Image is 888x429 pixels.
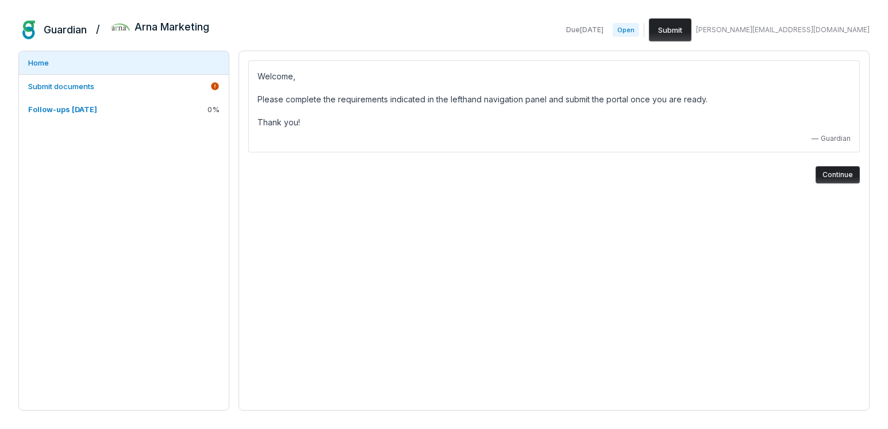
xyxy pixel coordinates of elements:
[821,134,851,143] span: Guardian
[613,23,639,37] span: Open
[44,22,87,37] h2: Guardian
[257,116,851,129] p: Thank you!
[257,93,851,106] p: Please complete the requirements indicated in the lefthand navigation panel and submit the portal...
[816,166,860,183] button: Continue
[96,20,100,37] h2: /
[566,25,603,35] span: Due [DATE]
[812,134,818,143] span: —
[696,25,870,35] span: [PERSON_NAME][EMAIL_ADDRESS][DOMAIN_NAME]
[19,98,229,121] a: Follow-ups [DATE]0%
[207,104,220,114] span: 0 %
[649,18,691,41] button: Submit
[28,82,94,91] span: Submit documents
[19,75,229,98] a: Submit documents
[19,51,229,74] a: Home
[134,20,209,35] h2: Arna Marketing
[257,70,851,83] p: Welcome,
[28,105,97,114] span: Follow-ups [DATE]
